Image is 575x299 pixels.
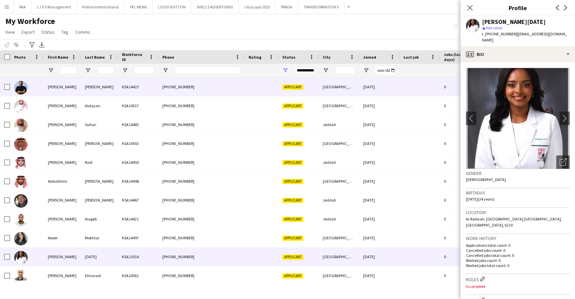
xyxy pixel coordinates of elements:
button: PRADA [276,0,298,13]
button: Open Filter Menu [323,67,329,73]
span: Workforce ID [122,52,146,62]
span: Photo [14,55,26,60]
p: Incomplete [466,284,570,289]
div: [PHONE_NUMBER] [158,78,245,96]
div: KSA14483 [118,115,158,134]
button: Proline Interntational [77,0,125,13]
div: Jeddah [319,191,359,209]
div: [PHONE_NUMBER] [158,153,245,172]
div: [PERSON_NAME] [44,266,81,285]
div: [GEOGRAPHIC_DATA] [319,266,359,285]
button: Open Filter Menu [162,67,168,73]
div: Abdullrhim [44,172,81,190]
span: [DEMOGRAPHIC_DATA] [466,177,506,182]
div: 0 [440,266,484,285]
div: [PHONE_NUMBER] [158,247,245,266]
div: [DATE] [359,229,400,247]
button: Open Filter Menu [48,67,54,73]
span: Last Name [85,55,105,60]
div: KSA14498 [118,172,158,190]
div: [DATE] [359,172,400,190]
img: Abeer Suleiman Ramadan [14,251,28,264]
div: KSA14450 [118,153,158,172]
div: [PERSON_NAME] [81,78,118,96]
div: [PERSON_NAME] [81,172,118,190]
div: [PERSON_NAME][DATE] [482,19,546,25]
button: Open Filter Menu [122,67,128,73]
div: [DATE] [359,134,400,153]
input: First Name Filter Input [60,66,77,74]
span: Phone [162,55,174,60]
div: 0 [440,78,484,96]
div: 0 [440,191,484,209]
span: Joined [363,55,376,60]
input: Last Name Filter Input [97,66,114,74]
span: Tag [61,29,68,35]
h3: Birthday [466,190,570,196]
button: SHELLS ADVERTISING [191,0,239,13]
img: Abdulrahman Sharafuddin [14,194,28,208]
div: [PERSON_NAME] [44,78,81,96]
div: [PHONE_NUMBER] [158,172,245,190]
input: City Filter Input [335,66,355,74]
button: Cityscape 2025 [239,0,276,13]
h3: Location [466,209,570,215]
span: City [323,55,330,60]
span: Applicant [282,198,303,203]
span: Applicant [282,236,303,241]
span: Status [41,29,55,35]
button: PFL MENA [125,0,153,13]
div: KSA14517 [118,96,158,115]
div: 0 [440,115,484,134]
div: [PERSON_NAME] [44,247,81,266]
div: [PERSON_NAME] [44,191,81,209]
div: [PHONE_NUMBER] [158,210,245,228]
div: [PHONE_NUMBER] [158,266,245,285]
div: [DATE] [359,266,400,285]
span: Applicant [282,103,303,109]
div: 0 [440,172,484,190]
h3: Profile [460,3,575,12]
span: First Name [48,55,68,60]
div: Jeddah [319,115,359,134]
a: Export [19,28,37,36]
div: Alolayan [81,96,118,115]
div: 0 [440,153,484,172]
div: Mokhtar [81,229,118,247]
div: KSA14423 [118,78,158,96]
div: [PERSON_NAME] [44,115,81,134]
div: Alageb [81,210,118,228]
button: Open Filter Menu [85,67,91,73]
div: [PERSON_NAME] [81,191,118,209]
img: abdullah al hashmi [14,138,28,151]
p: Cancelled jobs count: 0 [466,248,570,253]
div: [DATE] [359,78,400,96]
div: KSA14421 [118,210,158,228]
div: [PERSON_NAME] [44,96,81,115]
span: Not rated [486,25,502,30]
div: KSA14561 [118,266,158,285]
div: [GEOGRAPHIC_DATA] [319,96,359,115]
div: KSA14467 [118,191,158,209]
input: Phone Filter Input [174,66,241,74]
span: Applicant [282,273,303,278]
a: Tag [59,28,71,36]
button: RAA [14,0,32,13]
span: Status [282,55,295,60]
p: Applications total count: 0 [466,243,570,248]
div: 0 [440,210,484,228]
div: Abeer [44,229,81,247]
div: [PHONE_NUMBER] [158,191,245,209]
div: [DATE] [359,153,400,172]
div: [PERSON_NAME] [44,153,81,172]
div: [GEOGRAPHIC_DATA] [319,78,359,96]
span: Jobs (last 90 days) [444,52,472,62]
app-action-btn: Export XLSX [38,41,46,49]
div: [GEOGRAPHIC_DATA] [319,134,359,153]
img: Abdelaziz Osama [14,81,28,94]
img: Abdulrhman Alageb [14,213,28,227]
span: View [5,29,15,35]
div: [DATE] [359,247,400,266]
span: Applicant [282,85,303,90]
span: Applicant [282,122,303,127]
